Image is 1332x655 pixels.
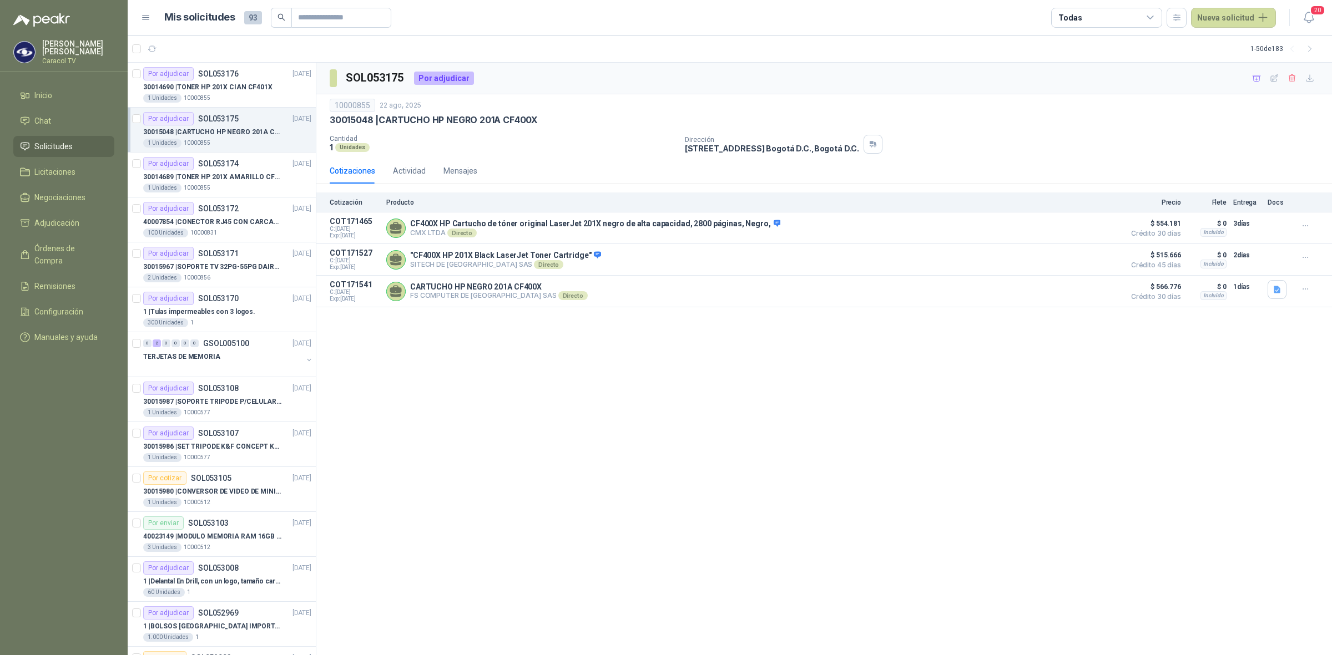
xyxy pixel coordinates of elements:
[410,291,588,300] p: FS COMPUTER DE [GEOGRAPHIC_DATA] SAS
[292,248,311,259] p: [DATE]
[34,166,75,178] span: Licitaciones
[143,543,181,552] div: 3 Unidades
[34,242,104,267] span: Órdenes de Compra
[153,339,161,347] div: 2
[330,199,380,206] p: Cotización
[143,262,281,272] p: 30015967 | SOPORTE TV 32PG-55PG DAIRU LPA52-446KIT2
[410,260,601,269] p: SITECH DE [GEOGRAPHIC_DATA] SAS
[414,72,474,85] div: Por adjudicar
[143,127,281,138] p: 30015048 | CARTUCHO HP NEGRO 201A CF400X
[346,69,405,87] h3: SOL053175
[143,516,184,530] div: Por enviar
[534,260,563,269] div: Directo
[143,202,194,215] div: Por adjudicar
[143,184,181,192] div: 1 Unidades
[34,115,51,127] span: Chat
[393,165,426,177] div: Actividad
[34,280,75,292] span: Remisiones
[128,108,316,153] a: Por adjudicarSOL053175[DATE] 30015048 |CARTUCHO HP NEGRO 201A CF400X1 Unidades10000855
[184,139,210,148] p: 10000855
[447,229,477,237] div: Directo
[13,238,114,271] a: Órdenes de Compra
[143,247,194,260] div: Por adjudicar
[1191,8,1276,28] button: Nueva solicitud
[1233,280,1261,293] p: 1 días
[198,609,239,617] p: SOL052969
[198,70,239,78] p: SOL053176
[1126,217,1181,230] span: $ 554.181
[190,339,199,347] div: 0
[410,219,780,229] p: CF400X HP Cartucho de tóner original LaserJet 201X negro de alta capacidad, 2800 páginas, Negro,
[128,512,316,557] a: Por enviarSOL053103[DATE] 40023149 |MODULO MEMORIA RAM 16GB DDR4 2666 MHZ - PORTATIL3 Unidades100...
[1126,199,1181,206] p: Precio
[128,377,316,422] a: Por adjudicarSOL053108[DATE] 30015987 |SOPORTE TRIPODE P/CELULAR GENERICO1 Unidades10000577
[1200,260,1227,268] div: Incluido
[143,561,194,575] div: Por adjudicar
[198,115,239,123] p: SOL053175
[184,94,210,103] p: 10000855
[190,229,217,237] p: 10000831
[292,428,311,439] p: [DATE]
[1299,8,1319,28] button: 20
[143,352,220,362] p: TERJETAS DE MEMORIA
[292,114,311,124] p: [DATE]
[1250,40,1319,58] div: 1 - 50 de 183
[386,199,1119,206] p: Producto
[184,498,210,507] p: 10000512
[143,172,281,182] p: 30014689 | TONER HP 201X AMARILLO CF402X
[1126,262,1181,268] span: Crédito 45 días
[330,289,380,296] span: C: [DATE]
[143,382,194,395] div: Por adjudicar
[1126,248,1181,262] span: $ 515.666
[330,257,380,264] span: C: [DATE]
[143,453,181,462] div: 1 Unidades
[292,608,311,618] p: [DATE]
[188,519,229,527] p: SOL053103
[1268,199,1290,206] p: Docs
[143,441,281,452] p: 30015986 | SET TRIPODE K&F CONCEPT KT391
[128,153,316,197] a: Por adjudicarSOL053174[DATE] 30014689 |TONER HP 201X AMARILLO CF402X1 Unidades10000855
[143,498,181,507] div: 1 Unidades
[42,58,114,64] p: Caracol TV
[1188,280,1227,293] p: $ 0
[34,89,52,101] span: Inicio
[198,564,239,572] p: SOL053008
[34,331,98,343] span: Manuales y ayuda
[14,42,35,63] img: Company Logo
[558,291,588,300] div: Directo
[443,165,477,177] div: Mensajes
[143,588,185,597] div: 60 Unidades
[143,157,194,170] div: Por adjudicar
[128,602,316,647] a: Por adjudicarSOL052969[DATE] 1 |BOLSOS [GEOGRAPHIC_DATA] IMPORTADO [GEOGRAPHIC_DATA]-397-11.000 U...
[1233,217,1261,230] p: 3 días
[181,339,189,347] div: 0
[128,467,316,512] a: Por cotizarSOL053105[DATE] 30015980 |CONVERSOR DE VIDEO DE MINI DP A DP1 Unidades10000512
[330,232,380,239] span: Exp: [DATE]
[13,136,114,157] a: Solicitudes
[292,159,311,169] p: [DATE]
[143,318,188,327] div: 300 Unidades
[292,473,311,484] p: [DATE]
[13,85,114,106] a: Inicio
[380,100,421,111] p: 22 ago, 2025
[292,383,311,394] p: [DATE]
[143,486,281,497] p: 30015980 | CONVERSOR DE VIDEO DE MINI DP A DP
[198,429,239,437] p: SOL053107
[685,144,859,153] p: [STREET_ADDRESS] Bogotá D.C. , Bogotá D.C.
[1233,248,1261,262] p: 2 días
[1126,280,1181,293] span: $ 566.776
[143,408,181,417] div: 1 Unidades
[330,99,375,112] div: 10000855
[1188,199,1227,206] p: Flete
[1126,293,1181,300] span: Crédito 30 días
[184,184,210,192] p: 10000855
[1126,230,1181,237] span: Crédito 30 días
[13,13,70,27] img: Logo peakr
[203,339,249,347] p: GSOL005100
[187,588,190,597] p: 1
[34,306,83,318] span: Configuración
[143,217,281,227] p: 40007854 | CONECTOR RJ45 CON CARCASA CAT 5E
[292,293,311,304] p: [DATE]
[410,229,780,237] p: CMX LTDA
[292,518,311,529] p: [DATE]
